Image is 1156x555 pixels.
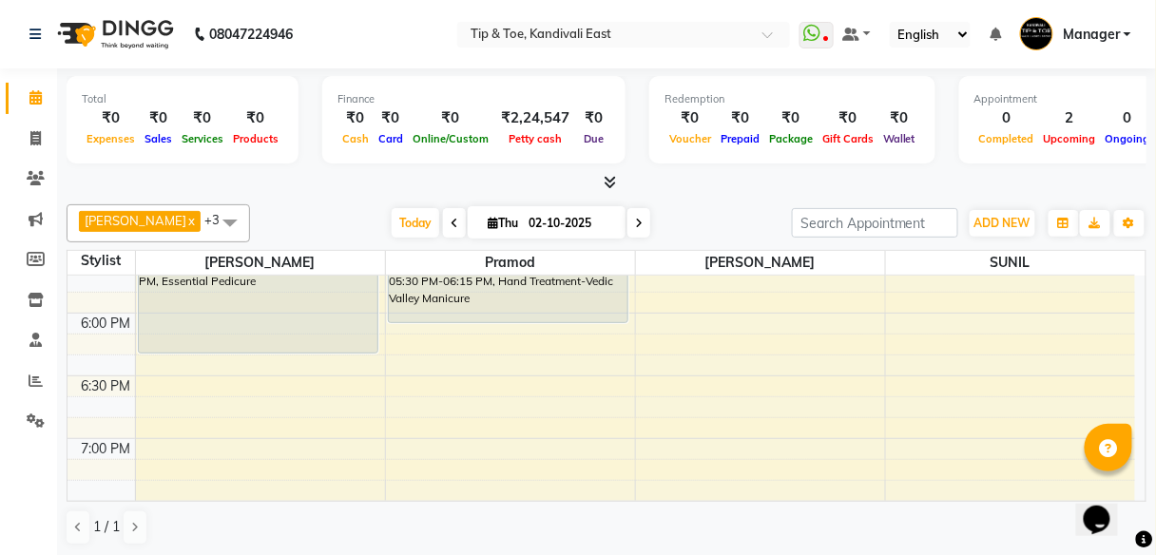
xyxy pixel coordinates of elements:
[878,107,920,129] div: ₹0
[204,212,234,227] span: +3
[970,210,1035,237] button: ADD NEW
[386,251,635,275] span: Pramod
[577,107,610,129] div: ₹0
[974,132,1039,145] span: Completed
[886,251,1136,275] span: SUNIL
[483,216,523,230] span: Thu
[878,132,920,145] span: Wallet
[523,209,618,238] input: 2025-10-02
[374,107,408,129] div: ₹0
[48,8,179,61] img: logo
[1101,107,1155,129] div: 0
[764,107,818,129] div: ₹0
[78,439,135,459] div: 7:00 PM
[392,208,439,238] span: Today
[716,132,764,145] span: Prepaid
[136,251,385,275] span: [PERSON_NAME]
[665,132,716,145] span: Voucher
[493,107,577,129] div: ₹2,24,547
[140,107,177,129] div: ₹0
[374,132,408,145] span: Card
[82,91,283,107] div: Total
[67,251,135,271] div: Stylist
[579,132,608,145] span: Due
[78,376,135,396] div: 6:30 PM
[337,132,374,145] span: Cash
[764,132,818,145] span: Package
[93,517,120,537] span: 1 / 1
[228,107,283,129] div: ₹0
[716,107,764,129] div: ₹0
[337,107,374,129] div: ₹0
[818,107,878,129] div: ₹0
[636,251,885,275] span: [PERSON_NAME]
[665,91,920,107] div: Redemption
[1039,132,1101,145] span: Upcoming
[1020,17,1053,50] img: Manager
[209,8,293,61] b: 08047224946
[1063,25,1120,45] span: Manager
[139,232,377,353] div: [PERSON_NAME], TK01, 05:30 PM-06:30 PM, Essential Pedicure
[974,107,1039,129] div: 0
[389,232,627,322] div: [PERSON_NAME][GEOGRAPHIC_DATA], 05:30 PM-06:15 PM, Hand Treatment-Vedic Valley Manicure
[228,132,283,145] span: Products
[1101,132,1155,145] span: Ongoing
[1039,107,1101,129] div: 2
[408,107,493,129] div: ₹0
[337,91,610,107] div: Finance
[974,216,1031,230] span: ADD NEW
[177,132,228,145] span: Services
[792,208,958,238] input: Search Appointment
[504,132,567,145] span: Petty cash
[1076,479,1137,536] iframe: chat widget
[140,132,177,145] span: Sales
[408,132,493,145] span: Online/Custom
[82,132,140,145] span: Expenses
[186,213,195,228] a: x
[665,107,716,129] div: ₹0
[818,132,878,145] span: Gift Cards
[78,314,135,334] div: 6:00 PM
[82,107,140,129] div: ₹0
[177,107,228,129] div: ₹0
[85,213,186,228] span: [PERSON_NAME]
